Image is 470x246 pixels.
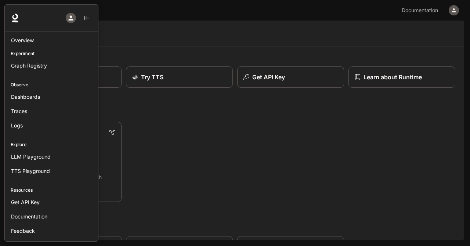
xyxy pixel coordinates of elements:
[11,213,47,220] span: Documentation
[15,56,455,64] h2: Shortcuts
[8,164,95,177] a: TTS Playground
[24,3,65,18] button: All workspaces
[11,227,35,235] span: Feedback
[252,73,285,82] p: Get API Key
[11,36,34,44] span: Overview
[8,119,95,132] a: Logs
[11,93,40,101] span: Dashboards
[11,62,47,69] span: Graph Registry
[15,111,455,119] h2: Experiment
[8,224,95,237] a: Feedback
[5,187,98,193] p: Resources
[8,34,95,47] a: Overview
[402,6,438,15] span: Documentation
[8,59,95,72] a: Graph Registry
[8,90,95,103] a: Dashboards
[5,50,98,57] p: Experiment
[399,3,444,18] a: Documentation
[237,66,344,88] button: Get API Key
[5,82,98,88] p: Observe
[6,4,19,17] button: open drawer
[11,122,23,129] span: Logs
[348,66,455,88] a: Learn about Runtime
[11,107,27,115] span: Traces
[364,73,422,82] p: Learn about Runtime
[126,66,233,88] a: Try TTS
[15,225,455,233] h2: Observe
[11,167,50,175] span: TTS Playground
[8,105,95,117] a: Traces
[8,210,95,223] a: Documentation
[8,150,95,163] a: LLM Playground
[141,73,163,82] p: Try TTS
[5,141,98,148] p: Explore
[11,153,51,160] span: LLM Playground
[8,196,95,209] a: Get API Key
[11,198,40,206] span: Get API Key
